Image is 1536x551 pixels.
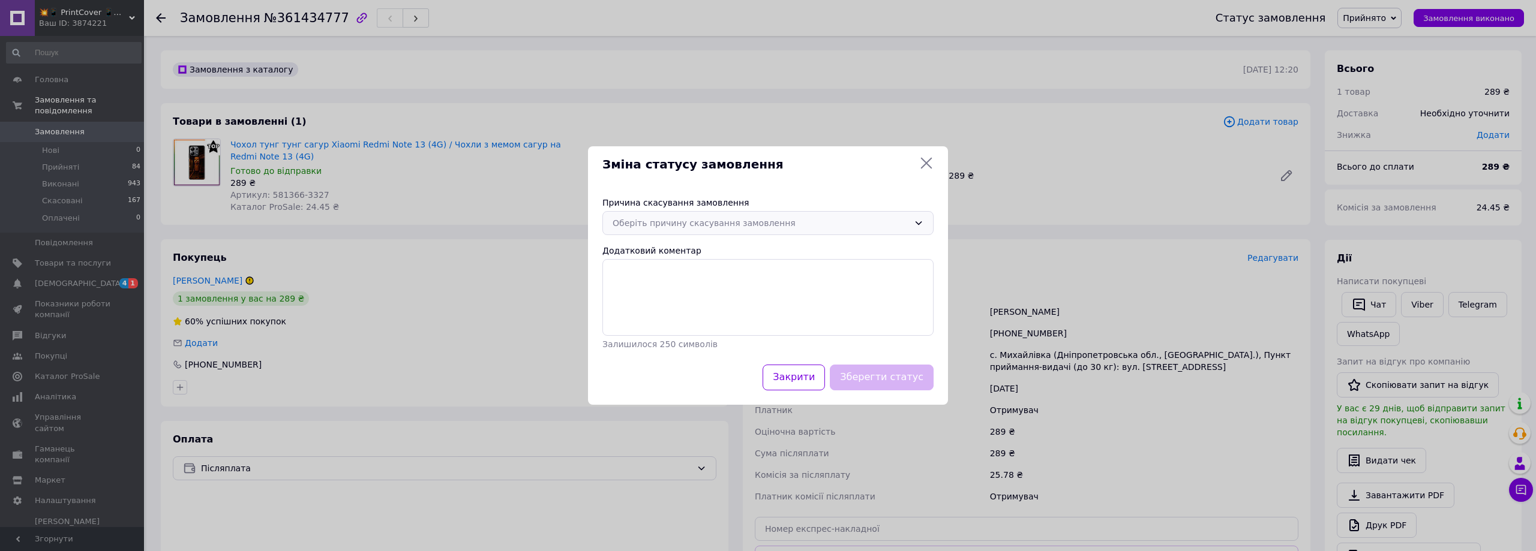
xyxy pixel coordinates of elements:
span: Зміна статусу замовлення [602,156,914,173]
div: Причина скасування замовлення [602,197,934,209]
button: Закрити [763,365,825,390]
div: Оберіть причину скасування замовлення [613,216,909,230]
label: Додатковий коментар [602,246,701,255]
span: Залишилося 250 символів [602,339,718,349]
